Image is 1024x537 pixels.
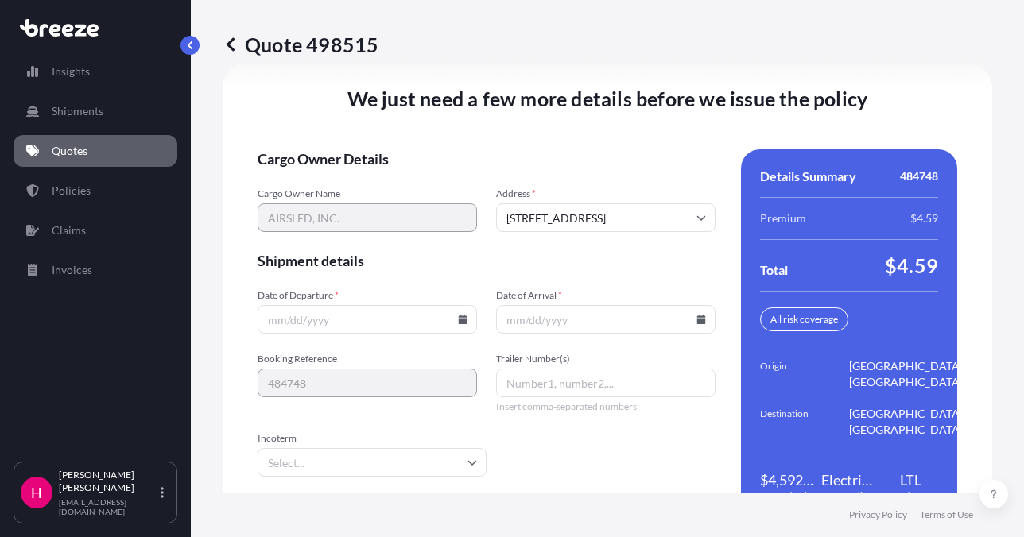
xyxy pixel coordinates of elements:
span: Date of Arrival [496,289,716,302]
span: $4.59 [885,253,938,278]
span: $4.59 [910,211,938,226]
p: Shipments [52,103,103,119]
input: Number1, number2,... [496,369,716,397]
input: mm/dd/yyyy [496,305,716,334]
div: All risk coverage [760,307,848,331]
span: We just need a few more details before we issue the policy [347,86,868,111]
a: Shipments [14,95,177,127]
span: Address [496,187,716,200]
span: 484748 [900,168,938,184]
span: Insert comma-separated numbers [496,400,716,413]
p: Quotes [52,143,87,159]
input: Select... [258,448,487,477]
a: Terms of Use [920,508,973,521]
span: [GEOGRAPHIC_DATA], [GEOGRAPHIC_DATA] [849,406,965,438]
p: Quote 498515 [223,32,378,57]
p: Insights [52,64,90,79]
span: $4,592.06 [760,470,815,489]
input: Your internal reference [258,369,477,397]
input: Cargo owner address [496,203,716,232]
span: H [31,485,42,500]
a: Insights [14,56,177,87]
a: Policies [14,175,177,207]
p: [EMAIL_ADDRESS][DOMAIN_NAME] [59,497,157,516]
span: Shipment details [258,251,716,270]
span: Cargo Owner Details [258,149,716,168]
a: Invoices [14,254,177,286]
a: Claims [14,214,177,246]
p: Invoices [52,262,92,278]
span: Load Type [890,489,932,502]
p: Policies [52,183,91,199]
span: Booking Reference [258,353,477,365]
span: Origin [760,358,849,390]
input: mm/dd/yyyy [258,305,477,334]
span: Insured Value [760,489,815,502]
span: Total [760,262,788,278]
span: Destination [760,406,849,438]
p: [PERSON_NAME] [PERSON_NAME] [59,469,157,494]
span: Incoterm [258,432,487,445]
span: Date of Departure [258,289,477,302]
span: Cargo Owner Name [258,187,477,200]
span: Premium [760,211,806,226]
span: LTL [900,470,921,489]
a: Quotes [14,135,177,167]
span: Commodity Category [821,489,876,502]
span: Electrical Machinery and Equipment [821,470,876,489]
a: Privacy Policy [849,508,907,521]
span: Details Summary [760,168,856,184]
span: Trailer Number(s) [496,353,716,365]
p: Claims [52,222,86,238]
span: [GEOGRAPHIC_DATA], [GEOGRAPHIC_DATA] [849,358,965,390]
